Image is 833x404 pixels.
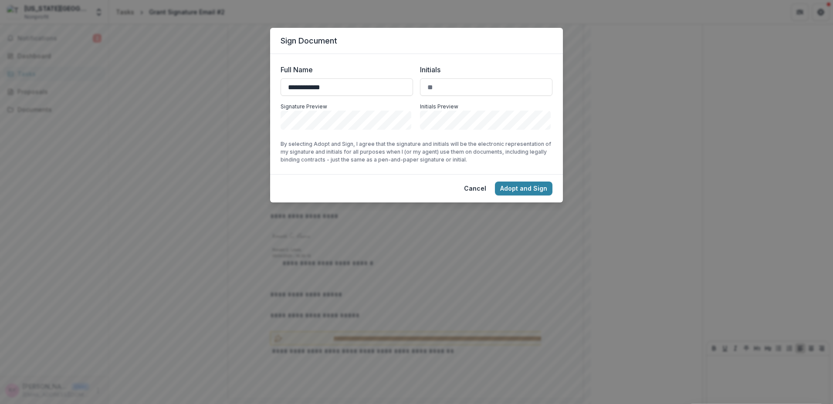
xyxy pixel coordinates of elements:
p: Initials Preview [420,103,552,111]
button: Adopt and Sign [495,182,552,195]
button: Cancel [459,182,491,195]
header: Sign Document [270,28,563,54]
label: Full Name [281,64,408,75]
label: Initials [420,64,547,75]
p: Signature Preview [281,103,413,111]
p: By selecting Adopt and Sign, I agree that the signature and initials will be the electronic repre... [281,140,552,164]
